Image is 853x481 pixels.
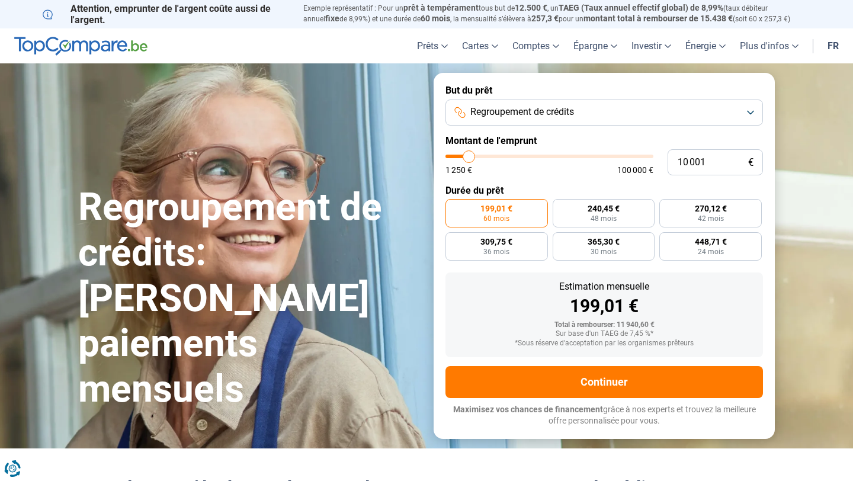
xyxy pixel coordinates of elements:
span: 60 mois [421,14,450,23]
span: 48 mois [591,215,617,222]
span: 1 250 € [445,166,472,174]
span: 12.500 € [515,3,547,12]
p: Attention, emprunter de l'argent coûte aussi de l'argent. [43,3,289,25]
span: montant total à rembourser de 15.438 € [583,14,733,23]
span: fixe [325,14,339,23]
p: Exemple représentatif : Pour un tous but de , un (taux débiteur annuel de 8,99%) et une durée de ... [303,3,810,24]
span: 36 mois [483,248,509,255]
h1: Regroupement de crédits: [PERSON_NAME] paiements mensuels [78,185,419,412]
a: Cartes [455,28,505,63]
span: 60 mois [483,215,509,222]
div: Sur base d'un TAEG de 7,45 %* [455,330,753,338]
a: Plus d'infos [733,28,806,63]
p: grâce à nos experts et trouvez la meilleure offre personnalisée pour vous. [445,404,763,427]
button: Continuer [445,366,763,398]
img: TopCompare [14,37,147,56]
span: 199,01 € [480,204,512,213]
label: But du prêt [445,85,763,96]
label: Durée du prêt [445,185,763,196]
span: prêt à tempérament [403,3,479,12]
a: Comptes [505,28,566,63]
span: 24 mois [698,248,724,255]
span: 365,30 € [588,238,620,246]
span: Regroupement de crédits [470,105,574,118]
div: *Sous réserve d'acceptation par les organismes prêteurs [455,339,753,348]
a: Énergie [678,28,733,63]
a: Prêts [410,28,455,63]
span: TAEG (Taux annuel effectif global) de 8,99% [559,3,723,12]
a: Épargne [566,28,624,63]
span: 270,12 € [695,204,727,213]
span: 257,3 € [531,14,559,23]
span: 240,45 € [588,204,620,213]
span: Maximisez vos chances de financement [453,405,603,414]
span: 42 mois [698,215,724,222]
div: 199,01 € [455,297,753,315]
div: Estimation mensuelle [455,282,753,291]
span: 448,71 € [695,238,727,246]
a: fr [820,28,846,63]
span: 30 mois [591,248,617,255]
span: 309,75 € [480,238,512,246]
label: Montant de l'emprunt [445,135,763,146]
button: Regroupement de crédits [445,100,763,126]
span: 100 000 € [617,166,653,174]
span: € [748,158,753,168]
div: Total à rembourser: 11 940,60 € [455,321,753,329]
a: Investir [624,28,678,63]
